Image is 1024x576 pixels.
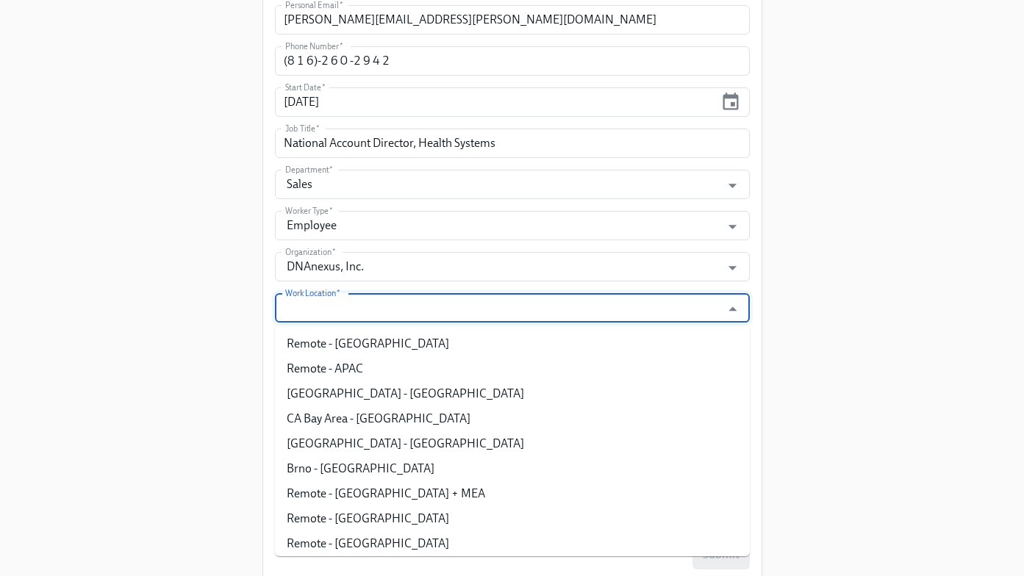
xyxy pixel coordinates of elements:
[275,406,750,431] li: CA Bay Area - [GEOGRAPHIC_DATA]
[275,506,750,531] li: Remote - [GEOGRAPHIC_DATA]
[275,381,750,406] li: [GEOGRAPHIC_DATA] - [GEOGRAPHIC_DATA]
[721,256,744,279] button: Open
[721,298,744,320] button: Close
[721,174,744,197] button: Open
[275,331,750,356] li: Remote - [GEOGRAPHIC_DATA]
[275,431,750,456] li: [GEOGRAPHIC_DATA] - [GEOGRAPHIC_DATA]
[275,87,715,117] input: MM/DD/YYYY
[275,356,750,381] li: Remote - APAC
[275,481,750,506] li: Remote - [GEOGRAPHIC_DATA] + MEA
[275,531,750,556] li: Remote - [GEOGRAPHIC_DATA]
[721,215,744,238] button: Open
[275,456,750,481] li: Brno - [GEOGRAPHIC_DATA]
